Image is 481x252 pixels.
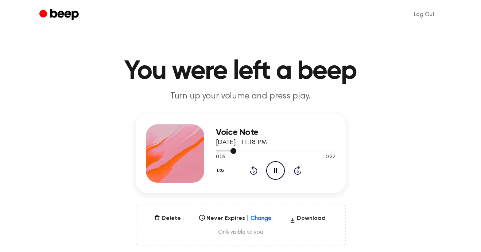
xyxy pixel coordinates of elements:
[216,128,335,137] h3: Voice Note
[407,6,442,23] a: Log Out
[287,214,329,226] button: Download
[216,139,267,146] span: [DATE] · 11:18 PM
[216,164,227,177] button: 1.0x
[145,229,336,236] span: Only visible to you
[39,8,81,22] a: Beep
[326,154,335,161] span: 0:32
[151,214,184,223] button: Delete
[54,58,427,85] h1: You were left a beep
[216,154,225,161] span: 0:05
[101,90,381,102] p: Turn up your volume and press play.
